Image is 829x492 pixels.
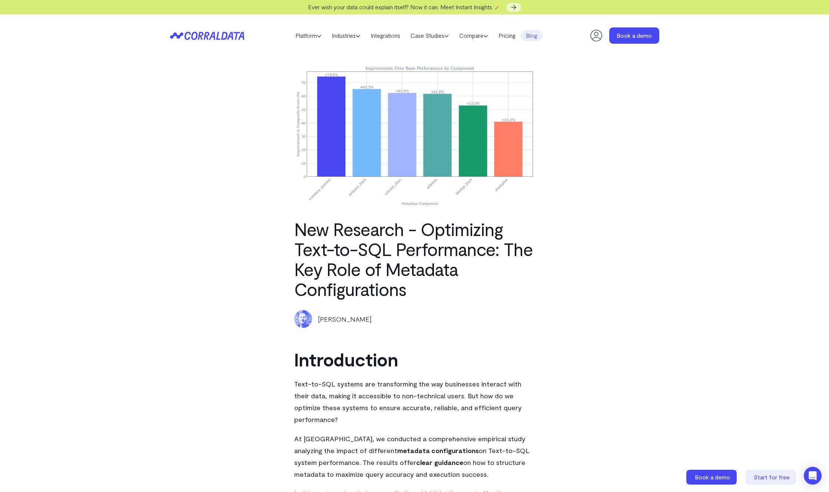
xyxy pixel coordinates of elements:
a: Case Studies [405,30,454,41]
strong: clear guidance [416,458,463,466]
strong: Introduction [294,349,398,370]
a: Compare [454,30,493,41]
a: Platform [290,30,326,41]
a: Integrations [365,30,405,41]
span: Book a demo [695,473,730,481]
strong: metadata configurations [397,446,479,455]
h1: New Research - Optimizing Text-to-SQL Performance: The Key Role of Metadata Configurations [294,219,535,299]
a: Pricing [493,30,521,41]
p: Text-to-SQL systems are transforming the way businesses interact with their data, making it acces... [294,378,535,425]
a: Book a demo [609,27,659,44]
a: Industries [326,30,365,41]
a: Book a demo [686,470,738,485]
div: Open Intercom Messenger [804,467,822,485]
p: At [GEOGRAPHIC_DATA], we conducted a comprehensive empirical study analyzing the impact of differ... [294,433,535,480]
a: Start for free [746,470,798,485]
span: Ever wish your data could explain itself? Now it can. Meet Instant Insights 🪄 [308,3,501,10]
p: [PERSON_NAME] [318,314,372,324]
a: Blog [521,30,543,41]
span: Start for free [754,473,790,481]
